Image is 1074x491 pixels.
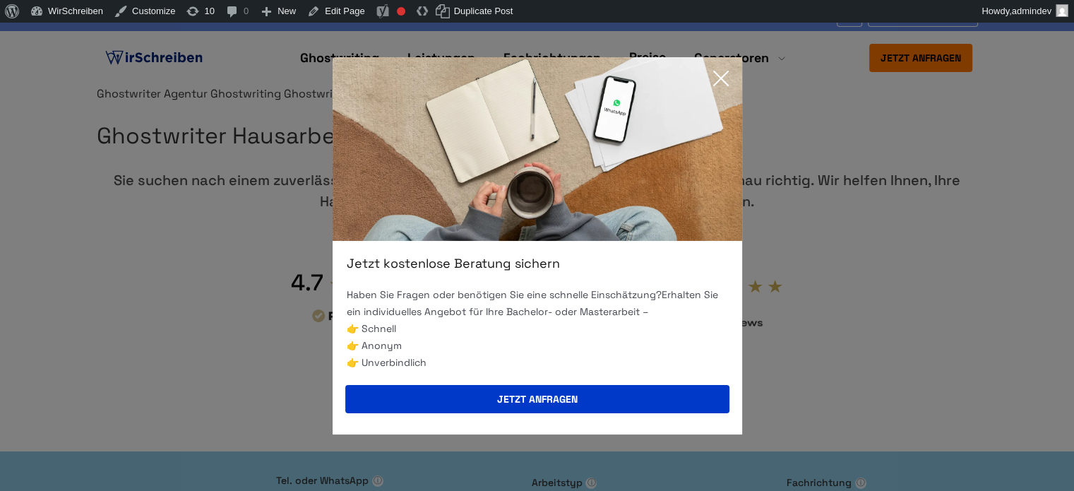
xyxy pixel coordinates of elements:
[1012,6,1051,16] span: admindev
[347,337,728,354] li: 👉 Anonym
[347,286,728,320] p: Haben Sie Fragen oder benötigen Sie eine schnelle Einschätzung? Erhalten Sie ein individuelles An...
[333,57,742,241] img: exit
[397,7,405,16] div: Focus keyphrase not set
[347,320,728,337] li: 👉 Schnell
[347,354,728,371] li: 👉 Unverbindlich
[345,385,729,413] button: Jetzt anfragen
[333,255,742,272] div: Jetzt kostenlose Beratung sichern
